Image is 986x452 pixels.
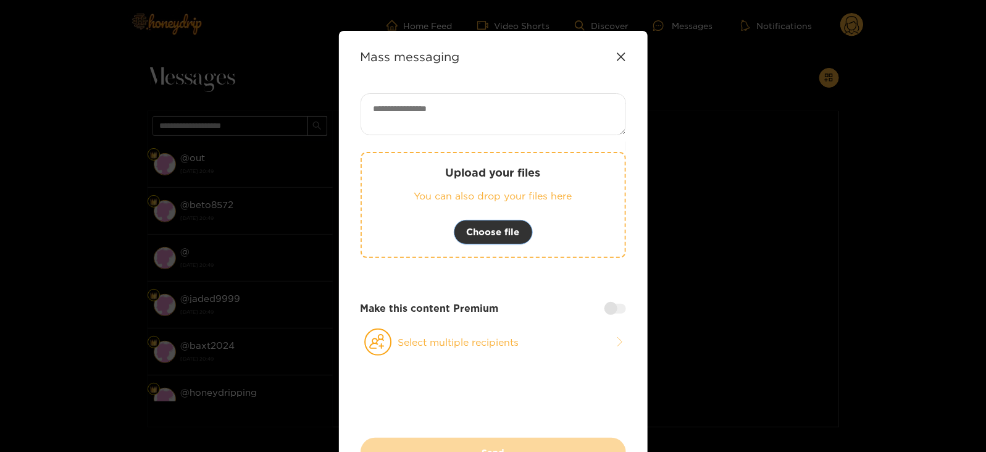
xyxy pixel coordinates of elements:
[361,328,626,356] button: Select multiple recipients
[361,301,499,316] strong: Make this content Premium
[386,165,600,180] p: Upload your files
[361,49,460,64] strong: Mass messaging
[386,189,600,203] p: You can also drop your files here
[467,225,520,240] span: Choose file
[454,220,533,245] button: Choose file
